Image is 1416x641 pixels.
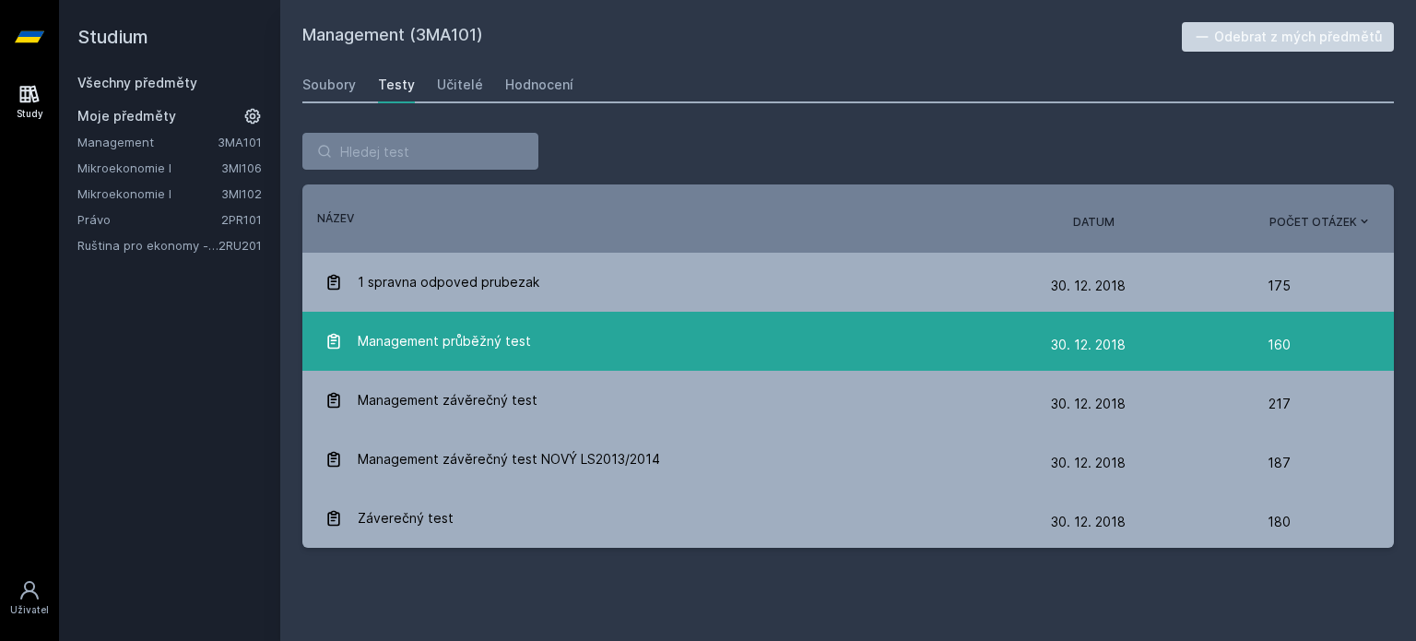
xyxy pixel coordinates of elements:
[302,133,538,170] input: Hledej test
[1269,214,1357,231] span: Počet otázek
[221,160,262,175] a: 3MI106
[505,66,573,103] a: Hodnocení
[302,253,1394,312] a: 1 spravna odpoved prubezak 30. 12. 2018 175
[221,186,262,201] a: 3MI102
[1051,278,1126,293] span: 30. 12. 2018
[10,603,49,617] div: Uživatel
[358,264,539,301] span: 1 spravna odpoved prubezak
[218,238,262,253] a: 2RU201
[505,76,573,94] div: Hodnocení
[1269,214,1372,231] button: Počet otázek
[1051,455,1126,470] span: 30. 12. 2018
[302,430,1394,489] a: Management závěrečný test NOVÝ LS2013/2014 30. 12. 2018 187
[1268,445,1291,481] span: 187
[302,312,1394,371] a: Management průběžný test 30. 12. 2018 160
[1268,267,1291,304] span: 175
[437,66,483,103] a: Učitelé
[358,382,537,419] span: Management závěrečný test
[358,441,660,478] span: Management závěrečný test NOVÝ LS2013/2014
[221,212,262,227] a: 2PR101
[302,22,1182,52] h2: Management (3MA101)
[1051,396,1126,411] span: 30. 12. 2018
[4,74,55,130] a: Study
[302,76,356,94] div: Soubory
[317,210,354,227] button: Název
[302,371,1394,430] a: Management závěrečný test 30. 12. 2018 217
[1073,214,1115,231] button: Datum
[302,66,356,103] a: Soubory
[77,159,221,177] a: Mikroekonomie I
[77,210,221,229] a: Právo
[77,184,221,203] a: Mikroekonomie I
[1051,514,1126,529] span: 30. 12. 2018
[77,133,218,151] a: Management
[1268,326,1291,363] span: 160
[1268,386,1291,422] span: 217
[77,107,176,125] span: Moje předměty
[1268,504,1291,540] span: 180
[218,135,262,149] a: 3MA101
[302,489,1394,548] a: Záverečný test 30. 12. 2018 180
[358,323,531,360] span: Management průběžný test
[358,500,454,537] span: Záverečný test
[17,107,43,121] div: Study
[77,236,218,255] a: Ruština pro ekonomy - pokročilá úroveň 1 (B2)
[4,570,55,626] a: Uživatel
[378,76,415,94] div: Testy
[378,66,415,103] a: Testy
[77,75,197,90] a: Všechny předměty
[437,76,483,94] div: Učitelé
[1182,22,1395,52] button: Odebrat z mých předmětů
[1051,337,1126,352] span: 30. 12. 2018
